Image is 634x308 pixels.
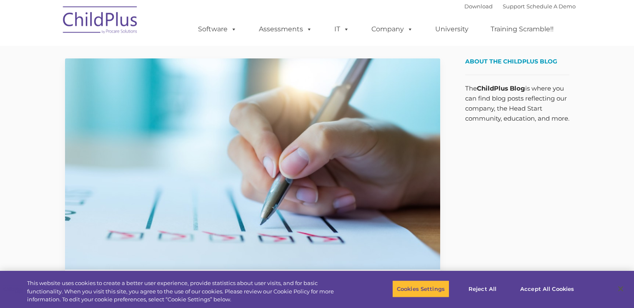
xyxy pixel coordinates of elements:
a: Company [363,21,421,38]
button: Close [611,280,630,298]
img: Efficiency Boost: ChildPlus Online's Enhanced Family Pre-Application Process - Streamlining Appli... [65,58,440,270]
a: Software [190,21,245,38]
font: | [464,3,576,10]
p: The is where you can find blog posts reflecting our company, the Head Start community, education,... [465,83,569,124]
a: University [427,21,477,38]
a: Training Scramble!! [482,21,562,38]
button: Reject All [456,280,509,298]
a: Schedule A Demo [526,3,576,10]
a: IT [326,21,358,38]
button: Cookies Settings [392,280,449,298]
span: About the ChildPlus Blog [465,58,557,65]
a: Support [503,3,525,10]
button: Accept All Cookies [516,280,579,298]
a: Download [464,3,493,10]
img: ChildPlus by Procare Solutions [59,0,142,42]
strong: ChildPlus Blog [477,84,525,92]
div: This website uses cookies to create a better user experience, provide statistics about user visit... [27,279,349,304]
a: Assessments [251,21,321,38]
